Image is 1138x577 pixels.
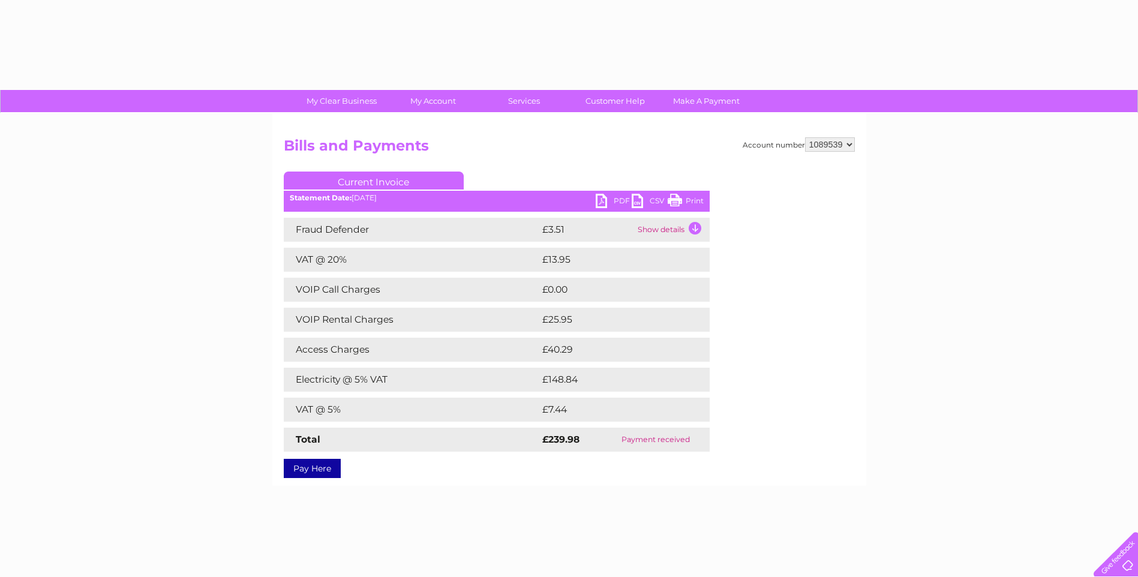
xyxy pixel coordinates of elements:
[635,218,710,242] td: Show details
[539,278,682,302] td: £0.00
[292,90,391,112] a: My Clear Business
[284,308,539,332] td: VOIP Rental Charges
[284,194,710,202] div: [DATE]
[284,459,341,478] a: Pay Here
[668,194,704,211] a: Print
[284,278,539,302] td: VOIP Call Charges
[539,338,686,362] td: £40.29
[284,368,539,392] td: Electricity @ 5% VAT
[284,172,464,190] a: Current Invoice
[284,218,539,242] td: Fraud Defender
[566,90,665,112] a: Customer Help
[284,137,855,160] h2: Bills and Payments
[632,194,668,211] a: CSV
[296,434,320,445] strong: Total
[542,434,579,445] strong: £239.98
[539,248,684,272] td: £13.95
[602,428,710,452] td: Payment received
[743,137,855,152] div: Account number
[596,194,632,211] a: PDF
[475,90,573,112] a: Services
[383,90,482,112] a: My Account
[284,398,539,422] td: VAT @ 5%
[539,398,681,422] td: £7.44
[657,90,756,112] a: Make A Payment
[284,338,539,362] td: Access Charges
[539,218,635,242] td: £3.51
[539,308,685,332] td: £25.95
[284,248,539,272] td: VAT @ 20%
[539,368,688,392] td: £148.84
[290,193,352,202] b: Statement Date:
